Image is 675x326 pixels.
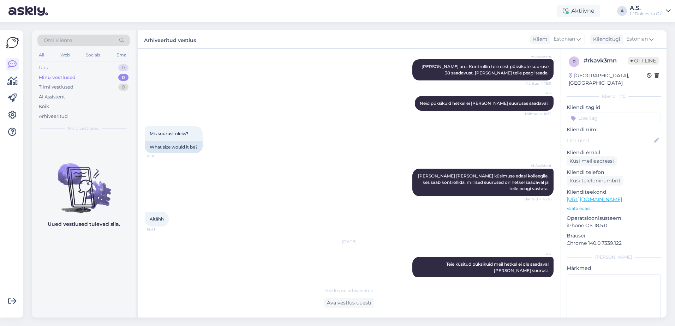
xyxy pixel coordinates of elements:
[118,74,129,81] div: 0
[145,141,203,153] div: What size would it be?
[630,11,663,17] div: L´Dolcevita OÜ
[567,113,661,123] input: Lisa tag
[6,36,19,49] img: Askly Logo
[567,188,661,196] p: Klienditeekond
[418,173,550,191] span: [PERSON_NAME] [PERSON_NAME] küsimuse edasi kolleegile, kes saab kontrollida, millised suurused on...
[567,156,617,166] div: Küsi meiliaadressi
[147,153,173,159] span: 16:36
[590,36,620,43] div: Klienditugi
[567,232,661,240] p: Brauser
[567,222,661,229] p: iPhone OS 18.5.0
[554,35,575,43] span: Estonian
[567,254,661,260] div: [PERSON_NAME]
[567,137,653,144] input: Lisa nimi
[567,169,661,176] p: Kliendi telefon
[420,101,549,106] span: Neid püksikuid hetkel ei [PERSON_NAME] suuruses saadaval.
[325,288,374,294] span: Vestlus on arhiveeritud
[630,5,663,11] div: A.S.
[422,64,550,76] span: [PERSON_NAME] aru. Kontrollin teie eest püksikute suuruse 38 saadavust. [PERSON_NAME] teile peagi...
[118,64,129,71] div: 0
[115,50,130,60] div: Email
[44,37,72,44] span: Otsi kliente
[628,57,659,65] span: Offline
[530,36,548,43] div: Klient
[324,298,374,308] div: Ava vestlus uuesti
[32,151,136,214] img: No chats
[569,72,647,87] div: [GEOGRAPHIC_DATA], [GEOGRAPHIC_DATA]
[39,74,76,81] div: Minu vestlused
[525,81,551,86] span: Nähtud ✓ 16:11
[567,126,661,133] p: Kliendi nimi
[525,54,551,59] span: AI Assistent
[567,215,661,222] p: Operatsioonisüsteem
[48,221,120,228] p: Uued vestlused tulevad siia.
[567,176,623,186] div: Küsi telefoninumbrit
[118,84,129,91] div: 0
[59,50,71,60] div: Web
[144,35,196,44] label: Arhiveeritud vestlus
[525,111,551,116] span: Nähtud ✓ 16:12
[84,50,102,60] div: Socials
[567,205,661,212] p: Vaata edasi ...
[525,251,551,256] span: A.S.
[567,265,661,272] p: Märkmed
[37,50,46,60] div: All
[567,149,661,156] p: Kliendi email
[524,197,551,202] span: Nähtud ✓ 16:36
[630,5,671,17] a: A.S.L´Dolcevita OÜ
[567,93,661,99] div: Kliendi info
[39,84,73,91] div: Tiimi vestlused
[525,90,551,96] span: A.S.
[150,131,189,136] span: Mis suurust oleks?
[39,103,49,110] div: Kõik
[557,5,600,17] div: Aktiivne
[573,59,576,64] span: r
[145,239,554,245] div: [DATE]
[150,216,164,222] span: Aitähh
[626,35,648,43] span: Estonian
[39,93,65,101] div: AI Assistent
[446,261,550,273] span: Teie küsitud püksikuid meil hetkel ei ole saadaval [PERSON_NAME] suurusi.
[567,196,622,203] a: [URL][DOMAIN_NAME]
[68,125,100,132] span: Minu vestlused
[567,240,661,247] p: Chrome 140.0.7339.122
[39,64,48,71] div: Uus
[39,113,68,120] div: Arhiveeritud
[525,163,551,168] span: AI Assistent
[147,227,173,232] span: 16:45
[617,6,627,16] div: A
[567,104,661,111] p: Kliendi tag'id
[584,56,628,65] div: # rkavk3mn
